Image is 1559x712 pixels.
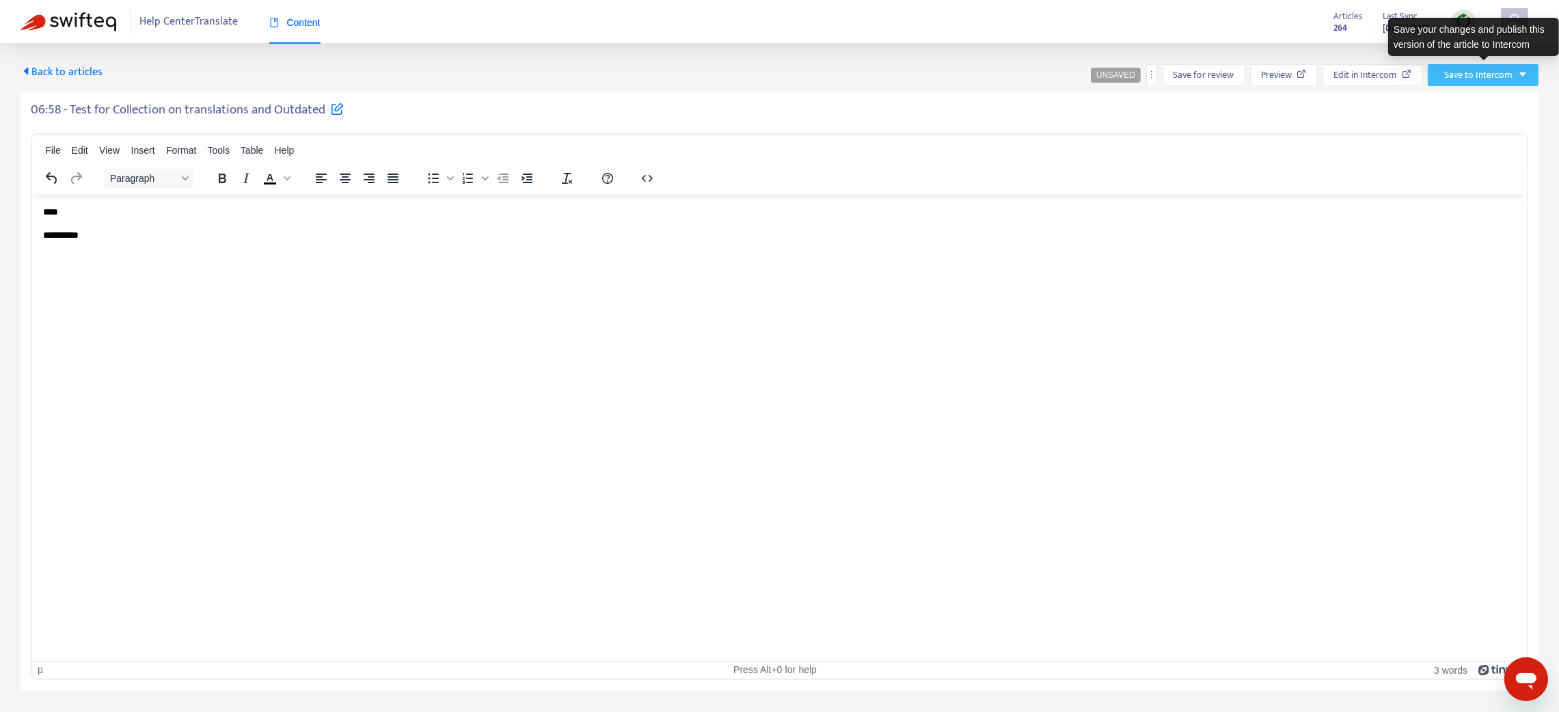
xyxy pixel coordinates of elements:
[1504,657,1548,701] iframe: Button to launch messaging window
[99,145,120,156] span: View
[1334,20,1348,36] strong: 264
[1388,18,1559,56] div: Save your changes and publish this version of the article to Intercom
[1334,9,1363,24] span: Articles
[1333,68,1397,83] span: Edit in Intercom
[334,169,357,188] button: Align center
[211,169,234,188] button: Bold
[556,169,579,188] button: Clear formatting
[422,169,456,188] div: Bullet list
[1428,64,1538,86] button: Save to Intercomcaret-down
[110,173,177,184] span: Paragraph
[105,169,193,188] button: Block Paragraph
[1444,68,1513,83] span: Save to Intercom
[40,169,64,188] button: Undo
[234,169,258,188] button: Italic
[21,66,31,77] span: caret-left
[1174,68,1234,83] span: Save for review
[515,169,539,188] button: Increase indent
[269,18,279,27] span: book
[1147,70,1156,79] span: more
[596,169,619,188] button: Help
[1383,9,1418,24] span: Last Sync
[241,145,263,156] span: Table
[166,145,196,156] span: Format
[1383,20,1431,36] strong: [DATE] 07:01
[258,169,293,188] div: Text color Black
[1250,64,1318,86] button: Preview
[275,145,295,156] span: Help
[1146,64,1157,86] button: more
[38,664,43,676] div: p
[31,102,344,118] h5: 06:58 - Test for Collection on translations and Outdated
[32,195,1527,661] iframe: Rich Text Area
[1518,70,1528,79] span: caret-down
[310,169,333,188] button: Align left
[21,63,103,81] span: Back to articles
[1434,664,1467,676] button: 3 words
[1163,64,1245,86] button: Save for review
[21,12,116,31] img: Swifteq
[1323,64,1423,86] button: Edit in Intercom
[357,169,381,188] button: Align right
[457,169,491,188] div: Numbered list
[529,664,1020,676] div: Press Alt+0 for help
[72,145,88,156] span: Edit
[45,145,61,156] span: File
[269,17,321,28] span: Content
[131,145,155,156] span: Insert
[1506,13,1523,29] span: user
[1478,664,1513,675] a: Powered by Tiny
[491,169,515,188] button: Decrease indent
[140,9,239,35] span: Help Center Translate
[64,169,87,188] button: Redo
[1096,70,1135,80] span: UNSAVED
[1261,68,1292,83] span: Preview
[381,169,405,188] button: Justify
[208,145,230,156] span: Tools
[1455,13,1472,30] img: sync.dc5367851b00ba804db3.png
